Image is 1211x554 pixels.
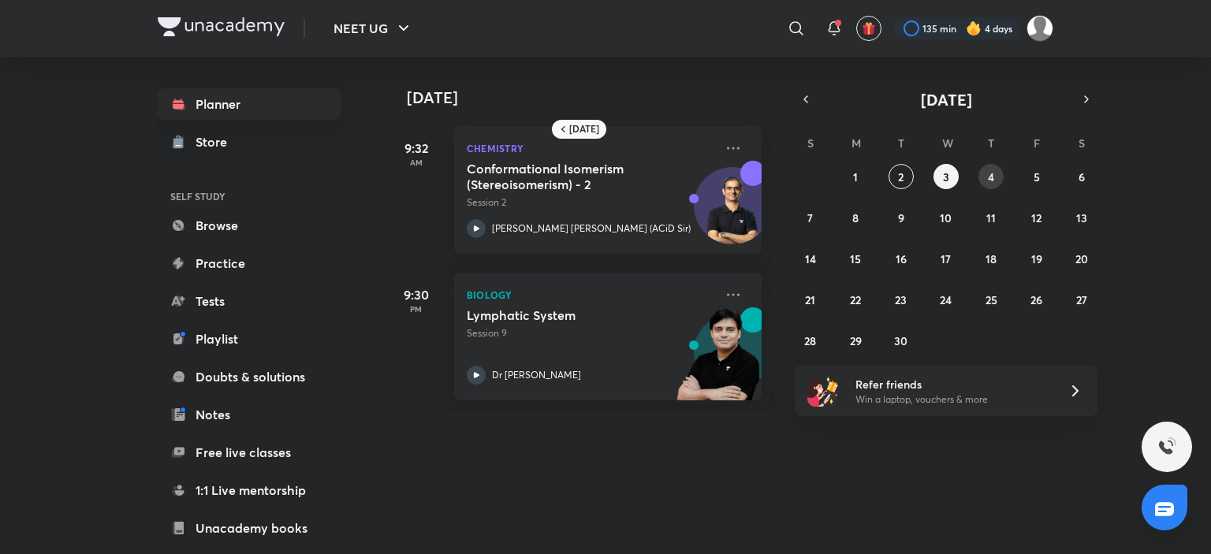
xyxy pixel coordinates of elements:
button: September 9, 2025 [889,205,914,230]
button: September 11, 2025 [978,205,1004,230]
abbr: September 26, 2025 [1030,292,1042,307]
abbr: September 7, 2025 [807,210,813,225]
p: AM [385,158,448,167]
abbr: September 15, 2025 [850,251,861,266]
a: Browse [158,210,341,241]
abbr: Tuesday [898,136,904,151]
a: Playlist [158,323,341,355]
abbr: September 21, 2025 [805,292,815,307]
button: September 12, 2025 [1024,205,1049,230]
p: Session 2 [467,195,714,210]
button: September 6, 2025 [1069,164,1094,189]
abbr: September 29, 2025 [850,333,862,348]
img: Kebir Hasan Sk [1027,15,1053,42]
abbr: September 10, 2025 [940,210,952,225]
h5: Conformational Isomerism (Stereoisomerism) - 2 [467,161,663,192]
abbr: September 13, 2025 [1076,210,1087,225]
a: 1:1 Live mentorship [158,474,341,506]
p: Chemistry [467,139,714,158]
a: Store [158,126,341,158]
abbr: Thursday [988,136,994,151]
img: ttu [1157,437,1176,456]
button: September 1, 2025 [843,164,868,189]
a: Company Logo [158,17,285,40]
button: NEET UG [324,13,423,44]
button: September 14, 2025 [798,246,823,271]
p: Biology [467,285,714,304]
button: September 24, 2025 [933,287,959,312]
a: Planner [158,88,341,120]
button: September 28, 2025 [798,328,823,353]
abbr: Monday [851,136,861,151]
abbr: September 30, 2025 [894,333,907,348]
abbr: September 14, 2025 [805,251,816,266]
a: Doubts & solutions [158,361,341,392]
img: referral [807,375,839,407]
h5: 9:32 [385,139,448,158]
abbr: Sunday [807,136,814,151]
h6: Refer friends [855,376,1049,392]
abbr: September 3, 2025 [943,169,949,184]
abbr: September 9, 2025 [898,210,904,225]
abbr: Saturday [1079,136,1085,151]
a: Tests [158,285,341,317]
h6: SELF STUDY [158,183,341,210]
p: Win a laptop, vouchers & more [855,392,1049,407]
a: Unacademy books [158,512,341,544]
button: September 19, 2025 [1024,246,1049,271]
img: Company Logo [158,17,285,36]
p: [PERSON_NAME] [PERSON_NAME] (ACiD Sir) [492,221,691,236]
button: September 10, 2025 [933,205,959,230]
button: September 20, 2025 [1069,246,1094,271]
abbr: September 17, 2025 [941,251,951,266]
abbr: September 25, 2025 [986,292,997,307]
abbr: September 4, 2025 [988,169,994,184]
button: [DATE] [817,88,1075,110]
abbr: September 6, 2025 [1079,169,1085,184]
button: September 16, 2025 [889,246,914,271]
abbr: September 5, 2025 [1034,169,1040,184]
abbr: September 27, 2025 [1076,292,1087,307]
p: Session 9 [467,326,714,340]
abbr: September 16, 2025 [896,251,907,266]
div: Store [196,132,237,151]
button: September 22, 2025 [843,287,868,312]
button: September 8, 2025 [843,205,868,230]
abbr: September 11, 2025 [986,210,996,225]
abbr: September 22, 2025 [850,292,861,307]
img: unacademy [675,307,762,416]
img: avatar [862,21,876,35]
button: September 29, 2025 [843,328,868,353]
abbr: September 24, 2025 [940,292,952,307]
button: September 27, 2025 [1069,287,1094,312]
button: September 30, 2025 [889,328,914,353]
img: Avatar [695,176,770,251]
abbr: September 28, 2025 [804,333,816,348]
abbr: Wednesday [942,136,953,151]
span: [DATE] [921,89,972,110]
button: September 13, 2025 [1069,205,1094,230]
button: September 21, 2025 [798,287,823,312]
button: September 2, 2025 [889,164,914,189]
a: Practice [158,247,341,279]
p: PM [385,304,448,314]
p: Dr [PERSON_NAME] [492,368,581,382]
h4: [DATE] [407,88,777,107]
h5: Lymphatic System [467,307,663,323]
a: Free live classes [158,437,341,468]
abbr: September 8, 2025 [852,210,859,225]
button: September 4, 2025 [978,164,1004,189]
abbr: September 12, 2025 [1031,210,1041,225]
img: streak [966,20,982,36]
a: Notes [158,399,341,430]
abbr: Friday [1034,136,1040,151]
button: September 15, 2025 [843,246,868,271]
button: September 5, 2025 [1024,164,1049,189]
abbr: September 18, 2025 [986,251,997,266]
button: September 25, 2025 [978,287,1004,312]
button: September 18, 2025 [978,246,1004,271]
button: September 3, 2025 [933,164,959,189]
abbr: September 23, 2025 [895,292,907,307]
button: avatar [856,16,881,41]
button: September 23, 2025 [889,287,914,312]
